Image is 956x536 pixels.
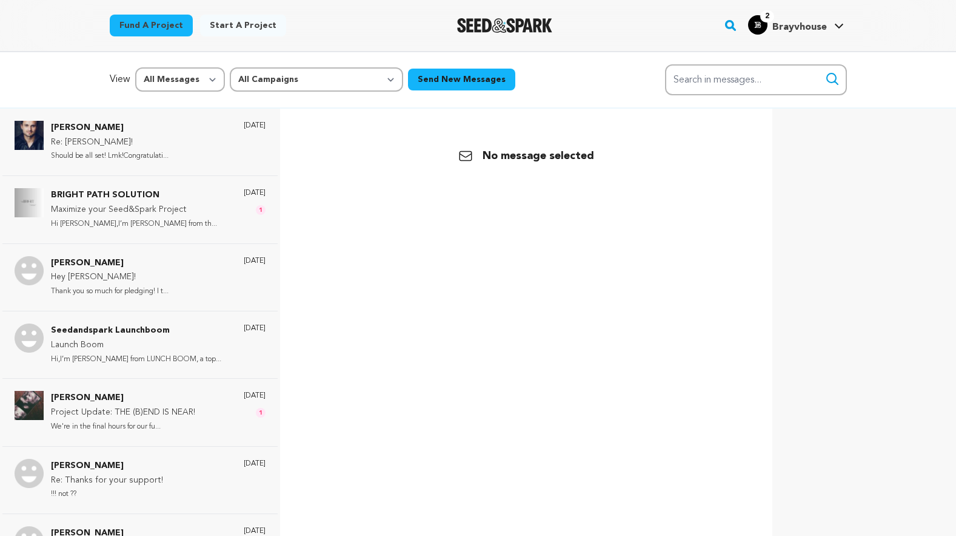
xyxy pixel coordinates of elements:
p: We're in the final hours for our fu... [51,420,195,434]
span: Brayvhouse's Profile [746,13,846,38]
button: Send New Messages [408,69,515,90]
p: Project Update: THE (B)END IS NEAR! [51,405,195,420]
p: !!! not ?? [51,487,163,501]
p: Hi [PERSON_NAME],I’m [PERSON_NAME] from th... [51,217,217,231]
a: Brayvhouse's Profile [746,13,846,35]
img: Seed&Spark Logo Dark Mode [457,18,552,33]
p: Hi,I’m [PERSON_NAME] from LUNCH BOOM, a top... [51,353,221,367]
img: Seedandspark Launchboom Photo [15,324,44,353]
span: Brayvhouse [772,22,827,32]
p: [DATE] [244,324,266,333]
p: BRIGHT PATH SOLUTION [51,188,217,203]
p: [DATE] [244,188,266,198]
span: 1 [256,408,266,418]
p: View [110,72,130,87]
a: Seed&Spark Homepage [457,18,552,33]
span: 1 [256,205,266,215]
p: Re: Thanks for your support! [51,473,163,488]
p: Seedandspark Launchboom [51,324,221,338]
p: Launch Boom [51,338,221,353]
p: [DATE] [244,459,266,469]
img: Kacy Cross Photo [15,256,44,285]
img: BRIGHT PATH SOLUTION Photo [15,188,44,217]
p: Thank you so much for pledging! I t... [51,285,169,299]
div: Brayvhouse's Profile [748,15,827,35]
p: [PERSON_NAME] [51,391,195,405]
p: [PERSON_NAME] [51,121,169,135]
img: Lopez Elyse M. Photo [15,391,44,420]
p: Maximize your Seed&Spark Project [51,203,217,217]
p: Hey [PERSON_NAME]! [51,270,169,285]
p: [DATE] [244,256,266,266]
img: 66b312189063c2cc.jpg [748,15,767,35]
img: Stephen Ruffin Photo [15,459,44,488]
p: Should be all set! Lmk!Congratulati... [51,149,169,163]
a: Fund a project [110,15,193,36]
p: [DATE] [244,121,266,131]
img: Kerry Malloy Photo [15,121,44,150]
a: Start a project [200,15,286,36]
span: 2 [760,10,774,22]
p: No message selected [458,148,594,165]
p: Re: [PERSON_NAME]! [51,135,169,150]
p: [DATE] [244,526,266,536]
p: [DATE] [244,391,266,401]
p: [PERSON_NAME] [51,459,163,473]
p: [PERSON_NAME] [51,256,169,271]
input: Search in messages... [665,64,847,95]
